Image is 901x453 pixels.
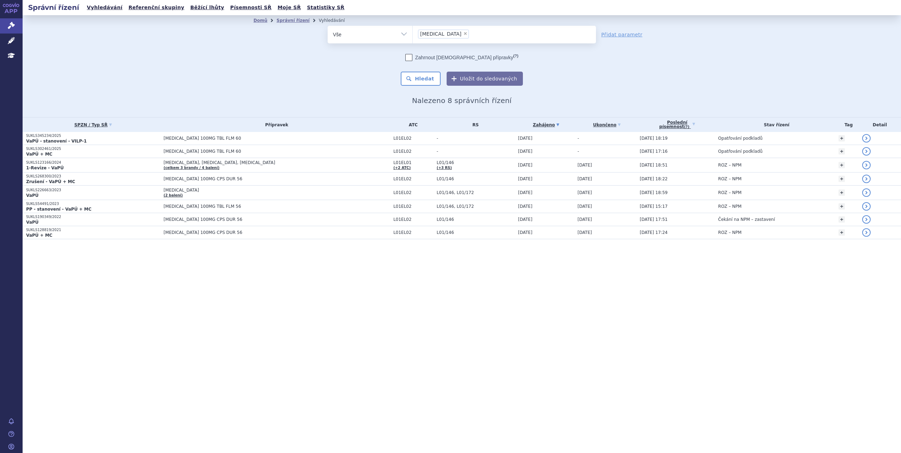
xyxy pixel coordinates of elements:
[518,149,532,154] span: [DATE]
[26,193,38,198] strong: VaPÚ
[862,202,871,211] a: detail
[26,215,160,219] p: SUKLS190349/2022
[393,149,433,154] span: L01EL02
[26,207,91,212] strong: PP - stanovení - VaPÚ + MC
[437,160,514,165] span: L01/146
[518,190,532,195] span: [DATE]
[835,117,859,132] th: Tag
[393,160,433,165] span: L01EL01
[26,165,64,170] strong: 1-Revize - VaPÚ
[518,217,532,222] span: [DATE]
[437,230,514,235] span: L01/146
[26,228,160,232] p: SUKLS128819/2021
[253,18,267,23] a: Domů
[839,176,845,182] a: +
[718,136,763,141] span: Opatřování podkladů
[862,134,871,143] a: detail
[393,176,433,181] span: L01EL02
[463,31,467,36] span: ×
[26,188,160,193] p: SUKLS226663/2023
[275,3,303,12] a: Moje SŘ
[319,15,354,26] li: Vyhledávání
[163,149,340,154] span: [MEDICAL_DATA] 100MG TBL FLM 60
[163,188,340,193] span: [MEDICAL_DATA]
[163,204,340,209] span: [MEDICAL_DATA] 100MG TBL FLM 56
[839,135,845,141] a: +
[305,3,346,12] a: Statistiky SŘ
[640,163,668,168] span: [DATE] 18:51
[26,174,160,179] p: SUKLS268300/2023
[640,117,715,132] a: Poslednípísemnost(?)
[518,230,532,235] span: [DATE]
[420,31,461,36] span: [MEDICAL_DATA]
[513,54,518,58] abbr: (?)
[518,204,532,209] span: [DATE]
[437,149,514,154] span: -
[640,149,668,154] span: [DATE] 17:16
[718,190,741,195] span: ROZ – NPM
[718,217,775,222] span: Čekání na NPM – zastavení
[228,3,274,12] a: Písemnosti SŘ
[26,233,52,238] strong: VaPÚ + MC
[640,230,668,235] span: [DATE] 17:24
[640,136,668,141] span: [DATE] 18:19
[437,204,514,209] span: L01/146, L01/172
[26,139,87,144] strong: VaPÚ - stanovení - VILP-1
[862,215,871,224] a: detail
[578,217,592,222] span: [DATE]
[163,193,183,197] a: (2 balení)
[471,29,475,38] input: [MEDICAL_DATA]
[163,217,340,222] span: [MEDICAL_DATA] 100MG CPS DUR 56
[518,176,532,181] span: [DATE]
[163,230,340,235] span: [MEDICAL_DATA] 100MG CPS DUR 56
[437,136,514,141] span: -
[26,220,38,225] strong: VaPÚ
[393,204,433,209] span: L01EL02
[26,152,52,157] strong: VaPÚ + MC
[437,166,452,170] a: (+3 RS)
[401,72,441,86] button: Hledat
[518,136,532,141] span: [DATE]
[859,117,901,132] th: Detail
[276,18,310,23] a: Správní řízení
[412,96,512,105] span: Nalezeno 8 správních řízení
[578,190,592,195] span: [DATE]
[578,120,636,130] a: Ukončeno
[160,117,390,132] th: Přípravek
[447,72,523,86] button: Uložit do sledovaných
[640,217,668,222] span: [DATE] 17:51
[862,161,871,169] a: detail
[578,149,579,154] span: -
[601,31,643,38] a: Přidat parametr
[163,176,340,181] span: [MEDICAL_DATA] 100MG CPS DUR 56
[862,228,871,237] a: detail
[684,125,690,129] abbr: (?)
[839,229,845,236] a: +
[23,2,85,12] h2: Správní řízení
[578,163,592,168] span: [DATE]
[718,149,763,154] span: Opatřování podkladů
[85,3,125,12] a: Vyhledávání
[437,190,514,195] span: L01/146, L01/172
[640,176,668,181] span: [DATE] 18:22
[393,136,433,141] span: L01EL02
[405,54,518,61] label: Zahrnout [DEMOGRAPHIC_DATA] přípravky
[640,190,668,195] span: [DATE] 18:59
[862,175,871,183] a: detail
[862,188,871,197] a: detail
[839,189,845,196] a: +
[437,176,514,181] span: L01/146
[26,146,160,151] p: SUKLS302461/2025
[839,216,845,223] a: +
[718,176,741,181] span: ROZ – NPM
[26,179,75,184] strong: Zrušení - VaPÚ + MC
[433,117,514,132] th: RS
[578,176,592,181] span: [DATE]
[163,166,219,170] a: (celkem 3 brandy / 4 balení)
[718,204,741,209] span: ROZ – NPM
[839,203,845,210] a: +
[518,120,574,130] a: Zahájeno
[393,190,433,195] span: L01EL02
[390,117,433,132] th: ATC
[163,160,340,165] span: [MEDICAL_DATA], [MEDICAL_DATA], [MEDICAL_DATA]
